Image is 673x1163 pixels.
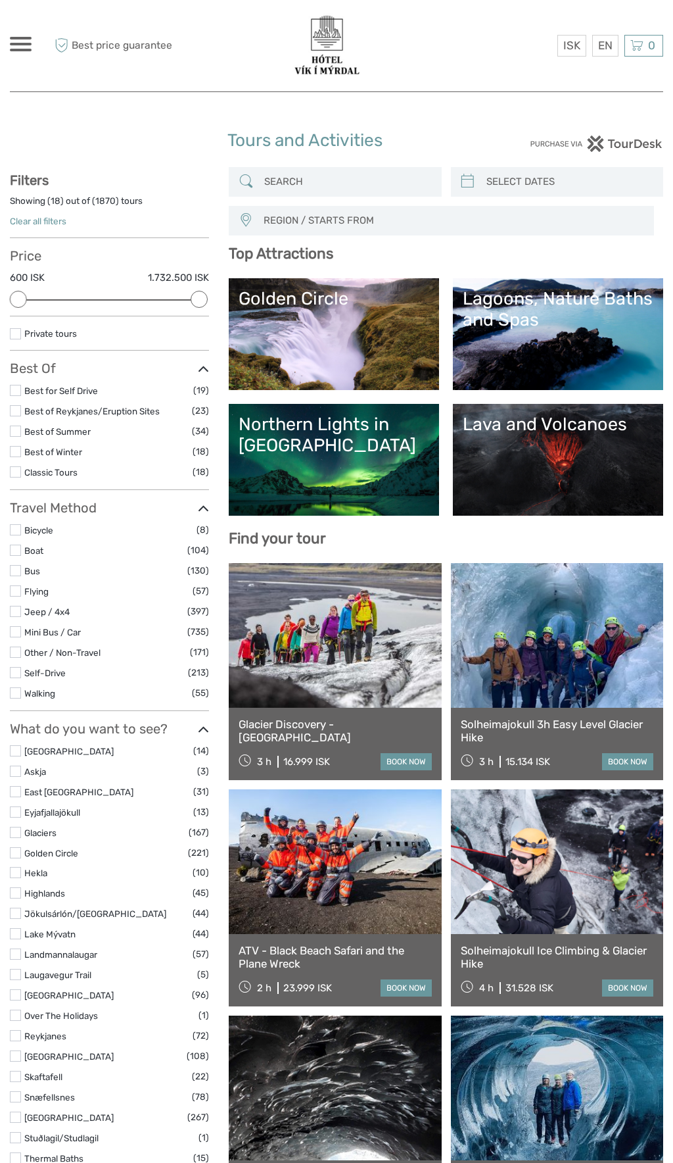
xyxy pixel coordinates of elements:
[283,756,330,768] div: 16.999 ISK
[505,982,553,994] div: 31.528 ISK
[24,828,57,838] a: Glaciers
[192,685,209,701] span: (55)
[646,39,657,52] span: 0
[193,885,209,901] span: (45)
[24,1031,66,1041] a: Reykjanes
[10,195,209,215] div: Showing ( ) out of ( ) tours
[505,756,550,768] div: 15.134 ISK
[239,944,431,971] a: ATV - Black Beach Safari and the Plane Wreck
[187,604,209,619] span: (397)
[192,987,209,1002] span: (96)
[461,718,653,745] a: Solheimajokull 3h Easy Level Glacier Hike
[95,195,116,207] label: 1870
[10,172,49,188] strong: Filters
[24,848,78,858] a: Golden Circle
[51,195,60,207] label: 18
[24,949,97,960] a: Landmannalaugar
[187,624,209,639] span: (735)
[193,464,209,480] span: (18)
[24,647,101,658] a: Other / Non-Travel
[24,888,65,899] a: Highlands
[24,1072,62,1082] a: Skaftafell
[479,756,494,768] span: 3 h
[229,530,326,547] b: Find your tour
[24,1010,98,1021] a: Over The Holidays
[24,627,81,637] a: Mini Bus / Car
[530,136,663,152] img: PurchaseViaTourDesk.png
[197,522,209,537] span: (8)
[10,216,66,226] a: Clear all filters
[188,845,209,860] span: (221)
[381,979,432,997] a: book now
[24,467,78,478] a: Classic Tours
[24,766,46,777] a: Askja
[190,645,209,660] span: (171)
[227,130,445,151] h1: Tours and Activities
[24,566,40,576] a: Bus
[24,929,76,939] a: Lake Mývatn
[193,383,209,398] span: (19)
[24,970,91,980] a: Laugavegur Trail
[257,982,271,994] span: 2 h
[193,906,209,921] span: (44)
[463,288,653,380] a: Lagoons, Nature Baths and Spas
[189,825,209,840] span: (167)
[193,947,209,962] span: (57)
[481,170,657,193] input: SELECT DATES
[24,688,55,699] a: Walking
[193,444,209,459] span: (18)
[197,967,209,982] span: (5)
[187,1049,209,1064] span: (108)
[563,39,580,52] span: ISK
[24,787,133,797] a: East [GEOGRAPHIC_DATA]
[24,406,160,416] a: Best of Reykjanes/Eruption Sites
[258,210,647,232] button: REGION / STARTS FROM
[24,668,66,678] a: Self-Drive
[239,718,431,745] a: Glacier Discovery - [GEOGRAPHIC_DATA]
[24,545,43,556] a: Boat
[479,982,494,994] span: 4 h
[463,414,653,506] a: Lava and Volcanoes
[24,868,47,878] a: Hekla
[24,746,114,756] a: [GEOGRAPHIC_DATA]
[24,426,91,437] a: Best of Summer
[24,447,82,457] a: Best of Winter
[198,1008,209,1023] span: (1)
[193,784,209,799] span: (31)
[193,583,209,599] span: (57)
[51,35,174,57] span: Best price guarantee
[24,1051,114,1062] a: [GEOGRAPHIC_DATA]
[24,606,70,617] a: Jeep / 4x4
[187,563,209,578] span: (130)
[198,1130,209,1145] span: (1)
[602,753,653,770] a: book now
[24,328,77,339] a: Private tours
[239,288,429,309] div: Golden Circle
[148,271,209,285] label: 1.732.500 ISK
[24,525,53,535] a: Bicycle
[192,1069,209,1084] span: (22)
[193,743,209,758] span: (14)
[24,1092,75,1102] a: Snæfellsnes
[24,1133,99,1143] a: Stuðlagil/Studlagil
[193,865,209,880] span: (10)
[592,35,618,57] div: EN
[197,764,209,779] span: (3)
[24,385,98,396] a: Best for Self Drive
[24,586,49,597] a: Flying
[192,403,209,418] span: (23)
[24,807,80,818] a: Eyjafjallajökull
[239,414,429,506] a: Northern Lights in [GEOGRAPHIC_DATA]
[463,414,653,435] div: Lava and Volcanoes
[10,271,45,285] label: 600 ISK
[283,982,332,994] div: 23.999 ISK
[187,1110,209,1125] span: (267)
[188,665,209,680] span: (213)
[10,248,209,264] h3: Price
[229,245,333,262] b: Top Attractions
[259,170,434,193] input: SEARCH
[24,1112,114,1123] a: [GEOGRAPHIC_DATA]
[10,721,209,737] h3: What do you want to see?
[602,979,653,997] a: book now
